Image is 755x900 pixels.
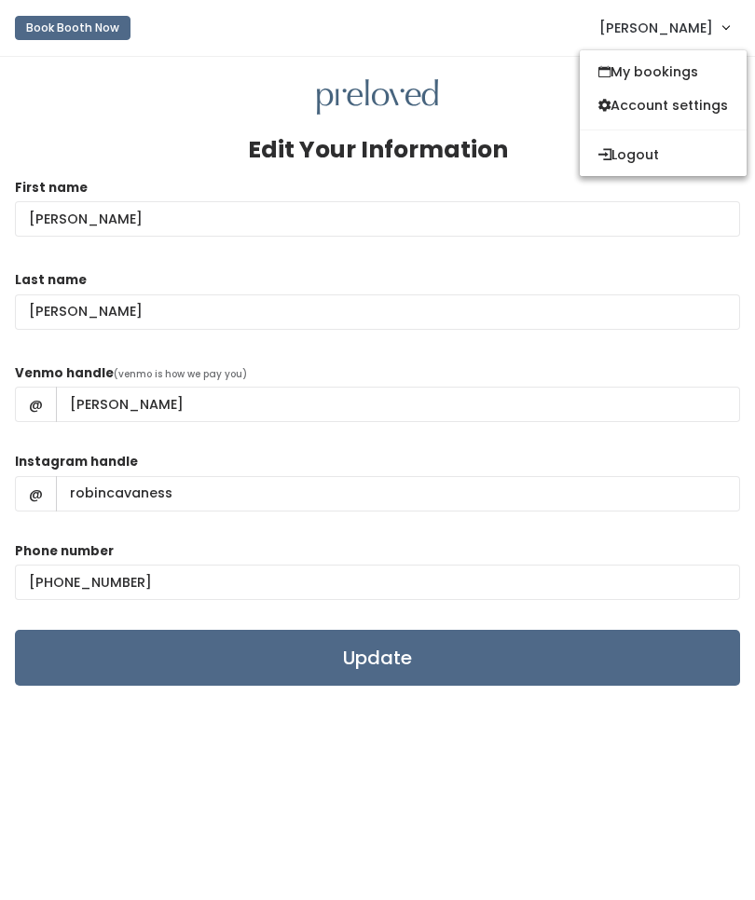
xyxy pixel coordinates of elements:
[15,179,88,198] label: First name
[15,364,114,383] label: Venmo handle
[581,7,748,48] a: [PERSON_NAME]
[248,137,508,163] h3: Edit Your Information
[15,387,57,422] span: @
[317,79,438,116] img: preloved logo
[15,542,114,561] label: Phone number
[56,387,740,422] input: handle
[15,7,130,48] a: Book Booth Now
[15,565,740,600] input: (___) ___-____
[580,138,747,171] button: Logout
[15,16,130,40] button: Book Booth Now
[15,476,57,511] span: @
[580,55,747,89] a: My bookings
[114,367,247,381] span: (venmo is how we pay you)
[599,18,713,38] span: [PERSON_NAME]
[15,453,138,471] label: Instagram handle
[580,89,747,122] a: Account settings
[56,476,740,511] input: handle
[15,630,740,686] input: Update
[15,271,87,290] label: Last name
